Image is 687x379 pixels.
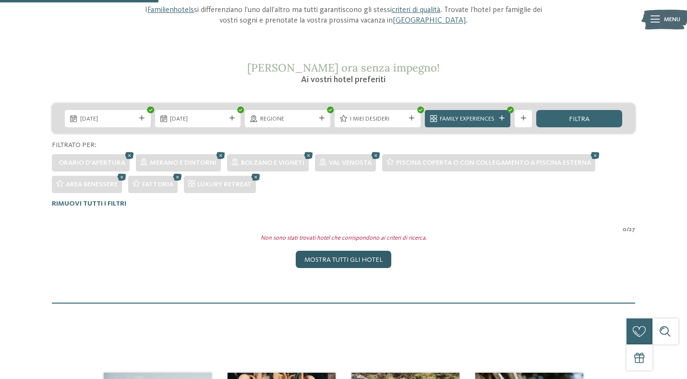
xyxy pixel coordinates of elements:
div: Non sono stati trovati hotel che corrispondono ai criteri di ricerca. [46,234,642,243]
span: filtra [569,116,590,122]
span: Fattoria [142,181,173,188]
span: Regione [260,115,315,123]
p: I si differenziano l’uno dall’altro ma tutti garantiscono gli stessi . Trovate l’hotel per famigl... [138,5,549,26]
span: Piscina coperta o con collegamento a piscina esterna [396,159,591,166]
span: Val Venosta [329,159,372,166]
span: Rimuovi tutti i filtri [52,200,126,207]
span: Filtrato per: [52,142,96,148]
span: 27 [629,225,635,234]
span: Orario d'apertura [59,159,125,166]
div: Mostra tutti gli hotel [296,251,391,268]
span: Merano e dintorni [150,159,217,166]
span: [DATE] [170,115,225,123]
span: / [627,225,629,234]
span: Ai vostri hotel preferiti [301,75,386,84]
span: I miei desideri [350,115,405,123]
a: [GEOGRAPHIC_DATA] [393,17,466,24]
span: Family Experiences [440,115,495,123]
span: LUXURY RETREAT [197,181,252,188]
span: 0 [623,225,627,234]
span: [DATE] [80,115,135,123]
span: Bolzano e vigneti [241,159,304,166]
a: criteri di qualità [392,6,440,14]
a: Familienhotels [147,6,194,14]
span: [PERSON_NAME] ora senza impegno! [247,61,440,74]
span: Area benessere [66,181,118,188]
